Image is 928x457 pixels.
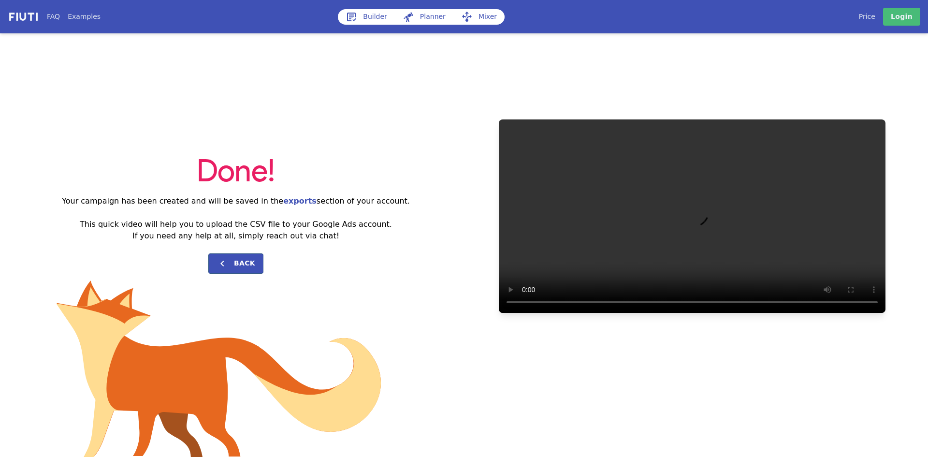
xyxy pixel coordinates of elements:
span: Done! [197,157,275,188]
a: exports [283,196,317,206]
a: Planner [395,9,453,25]
a: Examples [68,12,101,22]
button: Back [208,253,263,274]
h2: Your campaign has been created and will be saved in the section of your account. This quick video... [8,195,464,242]
a: Builder [338,9,395,25]
video: Your browser does not support HTML5 video. [499,119,885,313]
a: Login [883,8,920,26]
a: Mixer [453,9,505,25]
a: Price [859,12,875,22]
img: f731f27.png [8,11,39,22]
a: FAQ [47,12,60,22]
